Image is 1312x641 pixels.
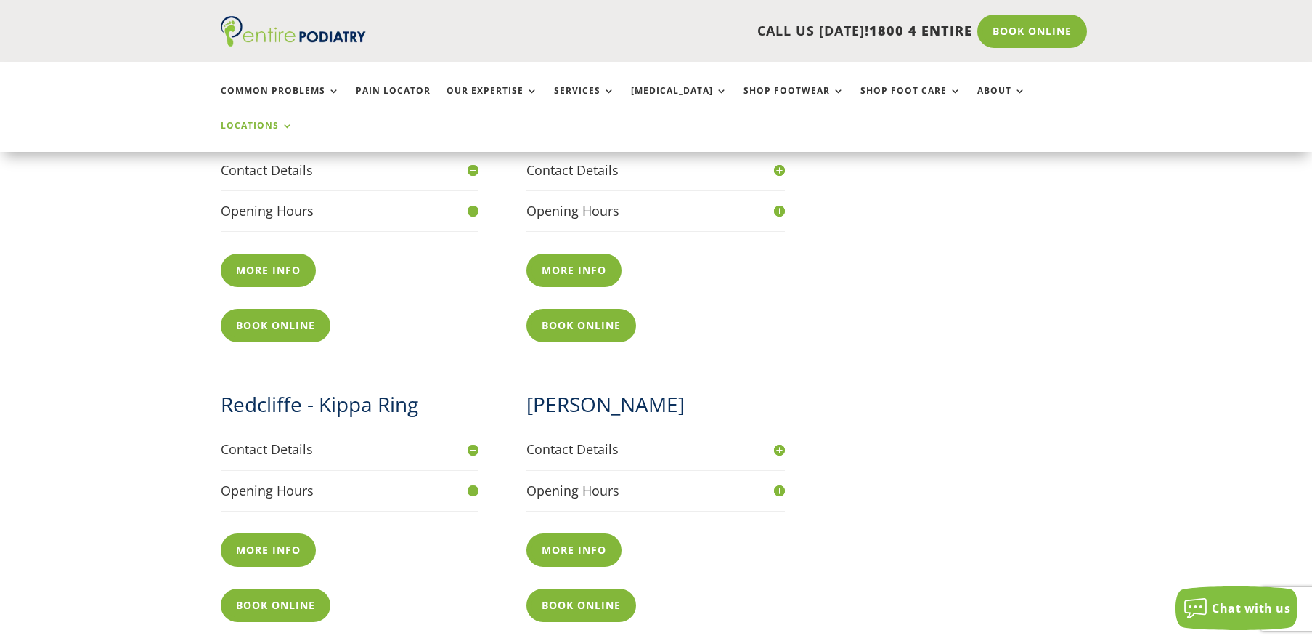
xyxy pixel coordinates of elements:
a: Shop Footwear [743,86,844,117]
h4: Opening Hours [526,482,785,500]
h2: Redcliffe - Kippa Ring [221,390,479,426]
a: Pain Locator [356,86,431,117]
a: Book Online [221,309,330,342]
a: Book Online [221,589,330,622]
a: More info [526,254,622,287]
a: More info [526,533,622,567]
h4: Opening Hours [221,482,479,500]
a: Locations [221,121,293,152]
a: [MEDICAL_DATA] [631,86,728,117]
h4: Contact Details [526,440,785,459]
h4: Contact Details [221,161,479,180]
a: About [977,86,1026,117]
h4: Contact Details [221,440,479,459]
a: Shop Foot Care [860,86,961,117]
p: CALL US [DATE]! [422,22,972,41]
a: Entire Podiatry [221,35,366,49]
h2: [PERSON_NAME] [526,390,785,426]
h4: Contact Details [526,161,785,180]
a: More info [221,254,316,287]
img: logo (1) [221,16,366,47]
a: Book Online [977,15,1087,48]
a: More info [221,533,316,567]
span: Chat with us [1212,600,1290,616]
h4: Opening Hours [221,202,479,220]
a: Our Expertise [447,86,538,117]
button: Chat with us [1175,586,1297,630]
a: Common Problems [221,86,340,117]
h4: Opening Hours [526,202,785,220]
a: Book Online [526,309,636,342]
a: Services [554,86,615,117]
span: 1800 4 ENTIRE [869,22,972,39]
a: Book Online [526,589,636,622]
